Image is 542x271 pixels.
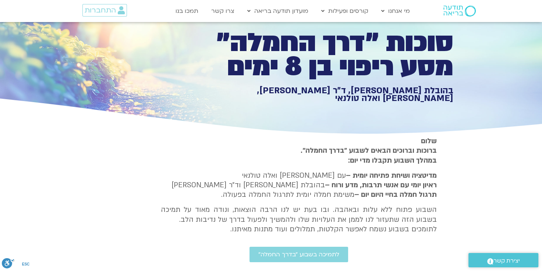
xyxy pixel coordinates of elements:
[82,4,127,17] a: התחברות
[318,4,372,18] a: קורסים ופעילות
[378,4,414,18] a: מי אנחנו
[354,190,437,199] b: תרגול חמלה בחיי היום יום –
[325,180,437,190] b: ראיון יומי עם אנשי תרבות, מדע ורוח –
[421,136,437,146] strong: שלום
[468,253,538,267] a: יצירת קשר
[249,247,348,262] a: לתמיכה בשבוע ״בדרך החמלה״
[258,251,339,258] span: לתמיכה בשבוע ״בדרך החמלה״
[208,4,238,18] a: צרו קשר
[443,6,476,17] img: תודעה בריאה
[161,171,437,200] p: עם [PERSON_NAME] ואלה טולנאי בהובלת [PERSON_NAME] וד״ר [PERSON_NAME] משימת חמלה יומית לתרגול החמל...
[244,4,312,18] a: מועדון תודעה בריאה
[301,146,437,165] strong: ברוכות וברוכים הבאים לשבוע ״בדרך החמלה״. במהלך השבוע תקבלו מדי יום:
[493,256,520,266] span: יצירת קשר
[198,87,453,102] h1: בהובלת [PERSON_NAME], ד״ר [PERSON_NAME], [PERSON_NAME] ואלה טולנאי
[346,171,437,180] strong: מדיטציה ושיחת פתיחה יומית –
[161,205,437,234] p: השבוע פתוח ללא עלות ובאהבה. ובו בעת יש לנו הרבה הוצאות, ונודה מאוד על תמיכה בשבוע הזה שתעזור לנו ...
[198,31,453,79] h1: סוכות ״דרך החמלה״ מסע ריפוי בן 8 ימים
[85,6,116,14] span: התחברות
[172,4,202,18] a: תמכו בנו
